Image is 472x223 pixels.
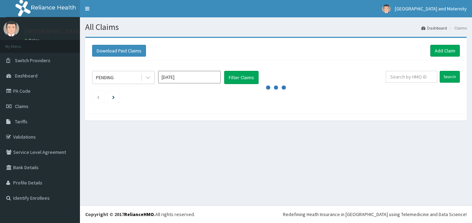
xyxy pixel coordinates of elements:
p: [GEOGRAPHIC_DATA] and Maternity [24,28,121,34]
span: Tariffs [15,118,27,125]
svg: audio-loading [266,77,286,98]
a: RelianceHMO [124,211,154,217]
strong: Copyright © 2017 . [85,211,155,217]
footer: All rights reserved. [80,205,472,223]
a: Next page [112,94,115,100]
input: Select Month and Year [158,71,221,83]
a: Dashboard [421,25,447,31]
li: Claims [448,25,467,31]
span: [GEOGRAPHIC_DATA] and Maternity [395,6,467,12]
a: Previous page [97,94,100,100]
img: User Image [3,21,19,36]
span: Dashboard [15,73,38,79]
a: Online [24,38,41,43]
span: Claims [15,103,29,109]
img: User Image [382,5,391,13]
div: Redefining Heath Insurance in [GEOGRAPHIC_DATA] using Telemedicine and Data Science! [283,211,467,218]
button: Download Paid Claims [92,45,146,57]
h1: All Claims [85,23,467,32]
span: Switch Providers [15,57,50,64]
input: Search [440,71,460,83]
div: PENDING [96,74,114,81]
input: Search by HMO ID [386,71,437,83]
a: Add Claim [430,45,460,57]
button: Filter Claims [224,71,259,84]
